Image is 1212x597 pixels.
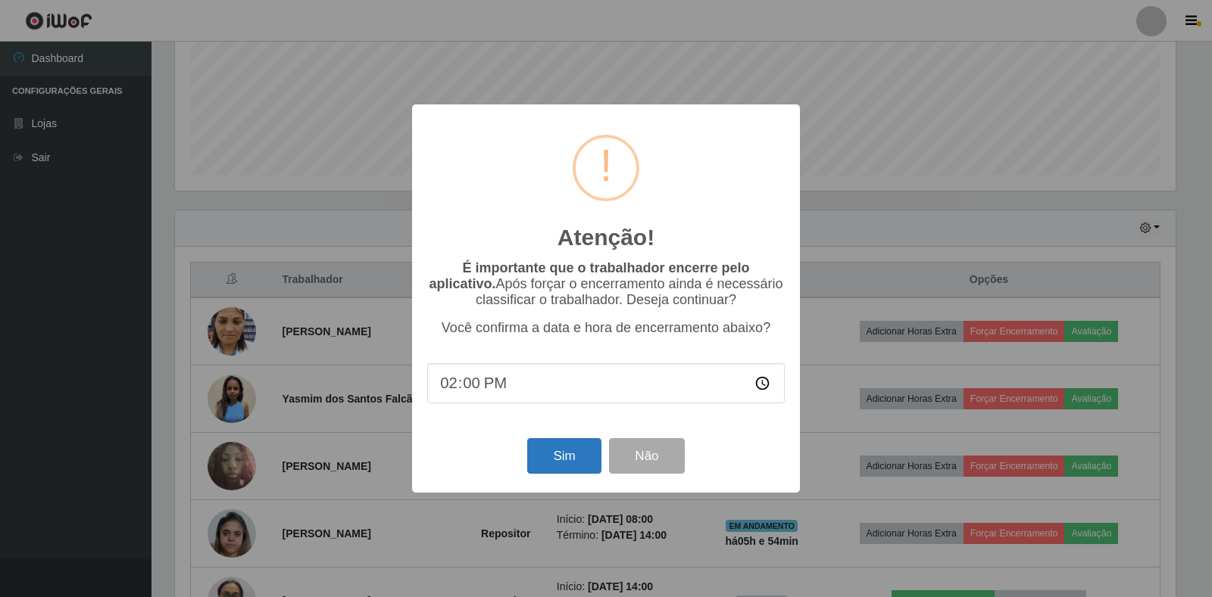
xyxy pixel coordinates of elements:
p: Após forçar o encerramento ainda é necessário classificar o trabalhador. Deseja continuar? [427,260,785,308]
button: Não [609,438,684,474]
b: É importante que o trabalhador encerre pelo aplicativo. [429,260,749,291]
h2: Atenção! [558,224,654,251]
p: Você confirma a data e hora de encerramento abaixo? [427,320,785,336]
button: Sim [527,438,601,474]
